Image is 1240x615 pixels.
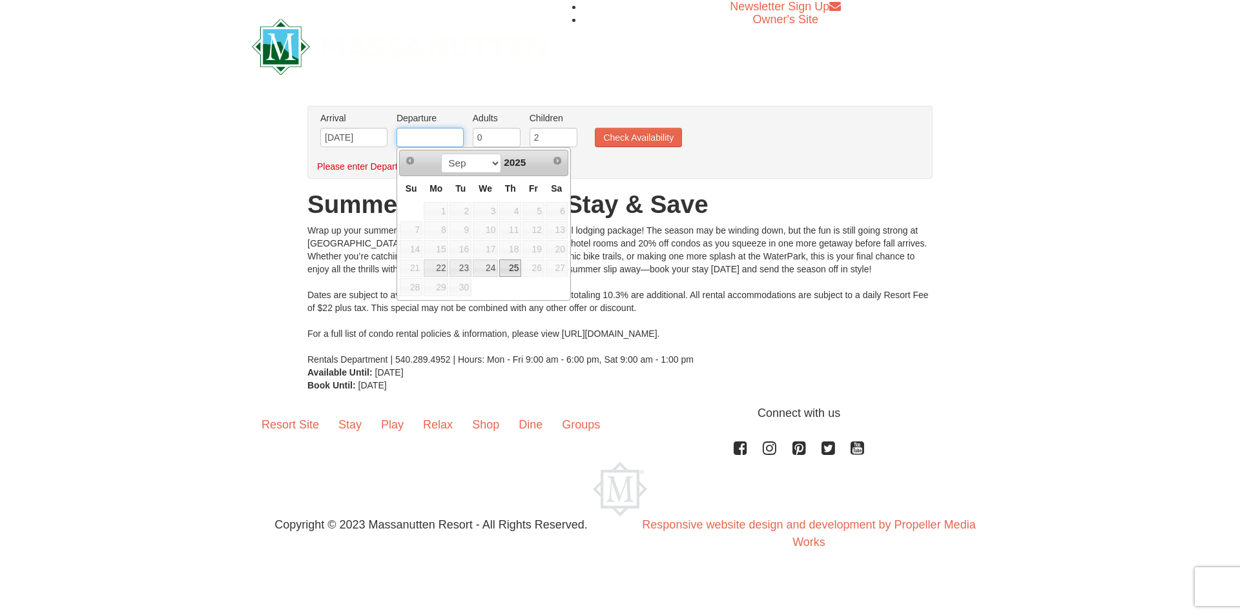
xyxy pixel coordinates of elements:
a: Next [548,152,566,170]
span: Saturday [551,183,562,194]
span: 21 [400,259,422,277]
span: Wednesday [479,183,492,194]
a: 24 [473,259,498,277]
span: 4 [499,202,521,220]
span: 19 [522,240,544,258]
a: 23 [449,259,471,277]
td: available [449,221,472,240]
label: Children [530,112,577,125]
label: Adults [473,112,521,125]
span: 29 [424,278,448,296]
span: 5 [522,202,544,220]
span: Prev [405,156,415,166]
td: available [399,259,423,278]
td: unAvailable [449,277,472,297]
td: unAvailable [522,201,545,221]
td: available [545,221,568,240]
span: 7 [400,221,422,239]
td: unAvailable [472,201,499,221]
h1: Summer’s Last Call – Stay & Save [307,192,933,217]
p: Connect with us [252,405,988,422]
span: 15 [424,240,448,258]
td: available [499,239,522,259]
span: 30 [449,278,471,296]
a: Responsive website design and development by Propeller Media Works [642,518,975,549]
span: Next [552,156,563,166]
span: 27 [546,259,568,277]
td: available [472,259,499,278]
a: 25 [499,259,521,277]
div: Wrap up your summer mountain-style with our Summer’s Last Call lodging package! The season may be... [307,224,933,366]
td: available [449,239,472,259]
span: [DATE] [375,367,404,378]
span: 26 [522,259,544,277]
a: Stay [329,405,371,445]
p: Copyright © 2023 Massanutten Resort - All Rights Reserved. [242,516,620,534]
a: Resort Site [252,405,329,445]
td: unAvailable [545,259,568,278]
button: Check Availability [595,128,682,147]
strong: Book Until: [307,380,356,390]
a: Shop [462,405,509,445]
span: Friday [529,183,538,194]
td: unAvailable [399,277,423,297]
a: Groups [552,405,610,445]
img: Massanutten Resort Logo [252,19,548,75]
span: 28 [400,278,422,296]
span: 6 [546,202,568,220]
td: unAvailable [449,201,472,221]
td: unAvailable [545,201,568,221]
span: 8 [424,221,448,239]
span: 18 [499,240,521,258]
span: [DATE] [358,380,387,390]
a: Massanutten Resort [252,30,548,60]
span: 16 [449,240,471,258]
span: 14 [400,240,422,258]
span: 17 [473,240,498,258]
a: Dine [509,405,552,445]
span: 2025 [504,157,526,168]
span: 13 [546,221,568,239]
span: 11 [499,221,521,239]
td: available [449,259,472,278]
td: unAvailable [423,221,449,240]
label: Arrival [320,112,387,125]
span: 20 [546,240,568,258]
td: available [423,259,449,278]
a: 22 [424,259,448,277]
span: Thursday [505,183,516,194]
label: Departure [397,112,464,125]
strong: Available Until: [307,367,373,378]
a: Relax [413,405,462,445]
span: 1 [424,202,448,220]
td: available [499,259,522,278]
td: unAvailable [499,201,522,221]
a: Owner's Site [753,13,818,26]
span: 3 [473,202,498,220]
span: Sunday [406,183,417,194]
td: unAvailable [423,201,449,221]
td: available [399,239,423,259]
td: available [472,221,499,240]
a: Play [371,405,413,445]
span: 10 [473,221,498,239]
span: Monday [429,183,442,194]
span: 9 [449,221,471,239]
span: Tuesday [455,183,466,194]
span: 2 [449,202,471,220]
div: Please enter Departure Date. [317,160,909,173]
td: available [423,239,449,259]
img: Massanutten Resort Logo [593,462,647,516]
td: unAvailable [423,277,449,297]
td: unAvailable [522,259,545,278]
td: available [472,239,499,259]
td: unAvailable [399,221,423,240]
td: available [522,221,545,240]
span: 12 [522,221,544,239]
td: available [499,221,522,240]
a: Prev [401,152,419,170]
td: available [545,239,568,259]
td: available [522,239,545,259]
